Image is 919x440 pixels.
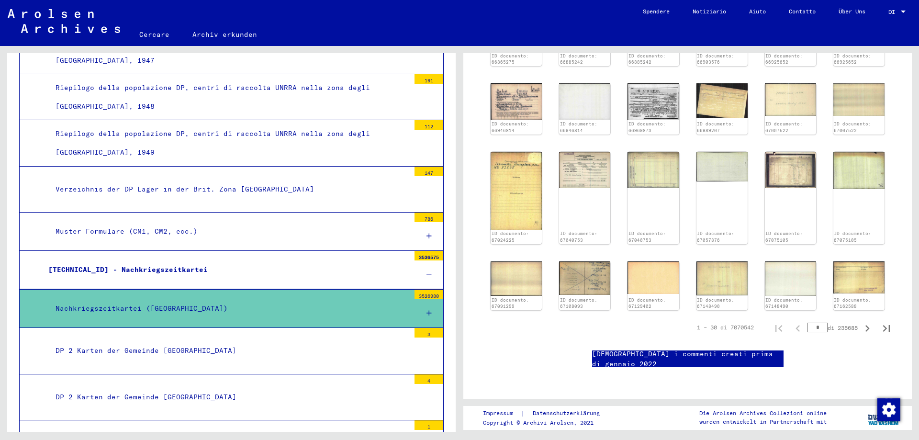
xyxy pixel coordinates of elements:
a: Archiv erkunden [181,23,269,46]
img: 002.jpg [696,152,748,181]
a: ID documento: 67007522 [765,121,803,133]
font: [DEMOGRAPHIC_DATA] i commenti creati prima di gennaio 2022 [592,350,773,368]
a: ID documento: 67040753 [628,231,666,243]
img: 002.jpg [833,152,885,189]
font: Archiv erkunden [192,30,257,39]
font: 3536575 [419,254,439,260]
a: ID documento: 66969873 [628,121,666,133]
font: Nachkriegszeitkartei ([GEOGRAPHIC_DATA]) [56,304,228,313]
a: ID documento: 66885242 [560,53,597,65]
img: yv_logo.png [866,406,902,429]
img: 001.jpg [491,83,542,119]
font: Riepilogo della popolazione DP, centri di raccolta UNRRA nella zona degli [GEOGRAPHIC_DATA], 1947 [56,37,370,64]
font: 147 [425,170,433,176]
font: 112 [425,124,433,130]
font: ID documento: 67075105 [834,231,871,243]
font: [TECHNICAL_ID] - Nachkriegszeitkartei [48,265,208,274]
a: ID documento: 66885242 [628,53,666,65]
a: ID documento: 67129402 [628,297,666,309]
font: | [521,409,525,417]
a: ID documento: 67057876 [697,231,734,243]
img: 001.jpg [696,261,748,295]
font: Riepilogo della popolazione DP, centri di raccolta UNRRA nella zona degli [GEOGRAPHIC_DATA], 1948 [56,83,370,111]
font: Notiziario [693,8,726,15]
button: Ultima pagina [877,318,896,337]
font: 1 [427,424,430,430]
font: Copyright © Archivi Arolsen, 2021 [483,419,594,426]
font: Die Arolsen Archives Collezioni online [699,409,827,417]
font: DI [888,8,895,15]
a: ID documento: 67007522 [834,121,871,133]
font: 4 [427,378,430,384]
img: 002.jpg [491,152,542,230]
button: Pagina precedente [788,318,807,337]
img: 001.jpg [765,83,816,116]
img: 002.jpg [833,261,885,293]
font: Contatto [789,8,816,15]
font: 191 [425,78,433,84]
img: 001.jpg [559,152,610,188]
img: Zustimmung ändern [877,398,900,421]
button: Pagina successiva [858,318,877,337]
font: DP 2 Karten der Gemeinde [GEOGRAPHIC_DATA] [56,346,236,355]
font: Datenschutzerklärung [533,409,600,417]
font: 786 [425,216,433,222]
a: ID documento: 67108093 [560,297,597,309]
font: DP 2 Karten der Gemeinde [GEOGRAPHIC_DATA] [56,393,236,401]
a: Cercare [128,23,181,46]
font: Spendere [643,8,670,15]
img: 002.jpg [696,83,748,118]
img: 002.jpg [628,261,679,294]
a: ID documento: 66989207 [697,121,734,133]
a: ID documento: 67040753 [560,231,597,243]
font: di 235685 [828,324,858,331]
img: 002.jpg [491,261,542,296]
a: ID documento: 67162588 [834,297,871,309]
font: Impressum [483,409,513,417]
a: Impressum [483,408,521,418]
font: 3 [427,331,430,338]
img: 002.jpg [559,83,610,120]
a: ID documento: 67148490 [765,297,803,309]
button: Prima pagina [769,318,788,337]
font: ID documento: 66946814 [492,121,529,133]
font: Riepilogo della popolazione DP, centri di raccolta UNRRA nella zona degli [GEOGRAPHIC_DATA], 1949 [56,129,370,157]
font: Über Uns [839,8,865,15]
font: Aiuto [749,8,766,15]
font: 3526980 [419,293,439,299]
img: 002.jpg [765,261,816,296]
img: 001.jpg [765,152,816,189]
a: ID documento: 66925652 [834,53,871,65]
a: ID documento: 67091299 [492,297,529,309]
a: ID documento: 66865275 [492,53,529,65]
a: ID documento: 66925652 [765,53,803,65]
font: Cercare [139,30,169,39]
img: 002.jpg [628,83,679,120]
a: ID documento: 67148490 [697,297,734,309]
a: ID documento: 67024225 [492,231,529,243]
img: Arolsen_neg.svg [8,9,120,33]
font: 1 – 30 di 7070542 [697,324,754,331]
a: ID documento: 66903576 [697,53,734,65]
a: ID documento: 67075105 [765,231,803,243]
a: [DEMOGRAPHIC_DATA] i commenti creati prima di gennaio 2022 [592,349,784,369]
